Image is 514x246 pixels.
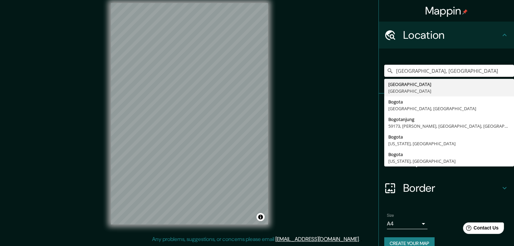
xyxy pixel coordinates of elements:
h4: Location [403,28,500,42]
div: Style [379,121,514,148]
div: Bogota [388,133,510,140]
input: Pick your city or area [384,65,514,77]
h4: Mappin [425,4,468,18]
div: Bogotanjung [388,116,510,123]
iframe: Help widget launcher [454,220,507,239]
div: Location [379,22,514,49]
canvas: Map [111,3,268,224]
div: Bogota [388,151,510,158]
div: [GEOGRAPHIC_DATA], [GEOGRAPHIC_DATA] [388,105,510,112]
h4: Layout [403,154,500,168]
button: Toggle attribution [256,213,265,221]
div: [US_STATE], [GEOGRAPHIC_DATA] [388,140,510,147]
div: 59173, [PERSON_NAME], [GEOGRAPHIC_DATA], [GEOGRAPHIC_DATA] [388,123,510,129]
p: Any problems, suggestions, or concerns please email . [152,235,360,243]
div: . [361,235,362,243]
a: [EMAIL_ADDRESS][DOMAIN_NAME] [275,236,359,243]
label: Size [387,213,394,218]
h4: Border [403,181,500,195]
div: Layout [379,148,514,175]
div: [GEOGRAPHIC_DATA] [388,88,510,94]
div: [US_STATE], [GEOGRAPHIC_DATA] [388,158,510,164]
div: Bogota [388,98,510,105]
div: Pins [379,94,514,121]
div: . [360,235,361,243]
div: Border [379,175,514,202]
div: A4 [387,218,427,229]
img: pin-icon.png [462,9,468,14]
div: [GEOGRAPHIC_DATA] [388,81,510,88]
